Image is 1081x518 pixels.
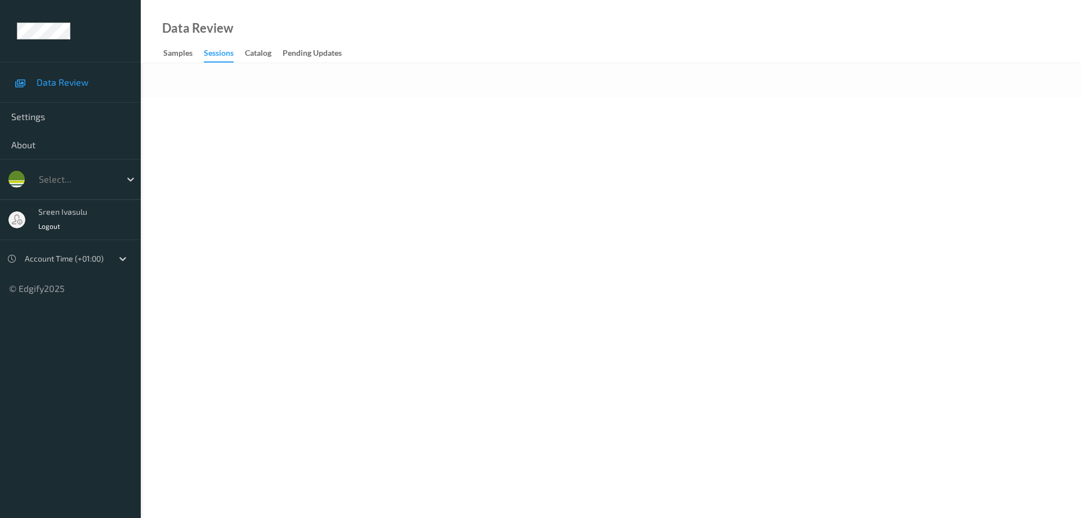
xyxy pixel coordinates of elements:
a: Samples [163,46,204,61]
div: Sessions [204,47,234,63]
div: Data Review [162,23,233,34]
div: Samples [163,47,193,61]
div: Pending Updates [283,47,342,61]
a: Catalog [245,46,283,61]
a: Sessions [204,46,245,63]
div: Catalog [245,47,271,61]
a: Pending Updates [283,46,353,61]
